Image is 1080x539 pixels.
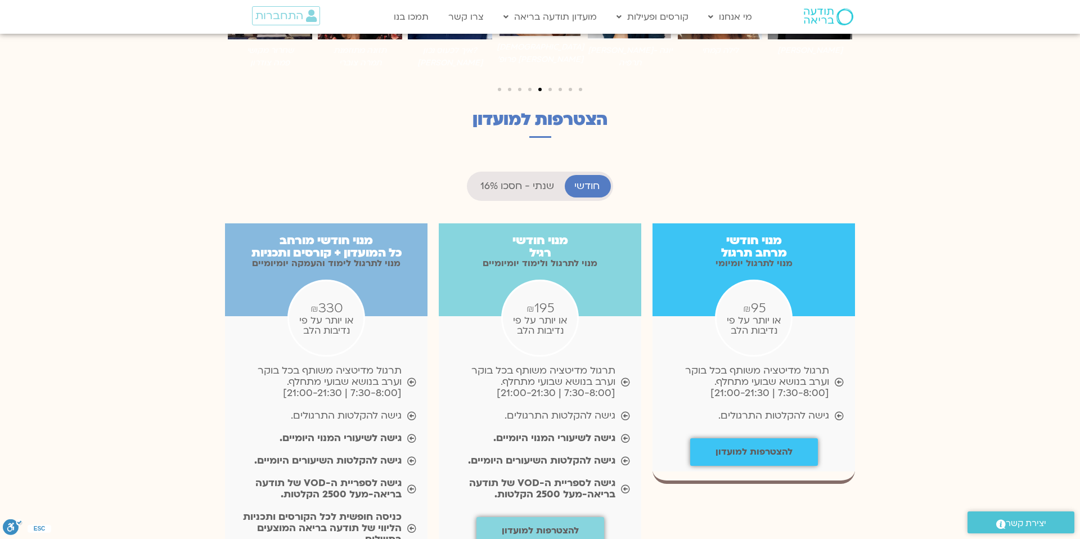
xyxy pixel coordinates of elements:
h3: מנוי חודשי רגיל [439,235,641,259]
span: שנתי - חסכו 16% [480,181,554,192]
span: תרגול מדיטציה משותף בכל בוקר וערב בנושא שבועי מתחלף. [7:30-8:00 | 21:00-21:30] [236,365,402,399]
figcaption: לילה קמחי [675,44,765,57]
h3: מנוי חודשי מורחב כל המועדון + קורסים ותכניות [225,235,427,259]
span: ₪ [743,303,751,315]
span: גישה להקלטות התרגולים. [291,410,402,421]
span: 330 [318,300,343,316]
span: לעבור לשקופית 9 [579,88,582,91]
span: לעבור לשקופית 2 [508,88,511,91]
span: או יותר על פי נדיבות הלב [513,314,567,337]
a: צרו קשר [443,6,489,28]
img: תודעה בריאה [804,8,853,25]
span: לעבור לשקופית 8 [569,88,572,91]
b: גישה להקלטות השיעורים היומיים. [254,454,402,467]
span: לעבור לשקופית 4 [528,88,532,91]
figcaption: [DEMOGRAPHIC_DATA] פרופ׳ [PERSON_NAME] [495,41,585,66]
h2: הצטרפות למועדון [225,110,855,129]
span: ₪ [526,303,534,315]
span: לעבור לשקופית 5 [538,88,542,91]
b: גישה לספריית ה-VOD של תודעה בריאה-מעל 2500 הקלטות. [469,477,615,501]
span: או יותר על פי נדיבות הלב [299,314,353,337]
span: 195 [534,300,555,316]
span: תרגול מדיטציה משותף בכל בוקר וערב בנושא שבועי מתחלף. [7:30-8:00 | 21:00-21:30] [450,365,615,399]
a: קורסים ופעילות [611,6,694,28]
span: לעבור לשקופית 7 [559,88,562,91]
span: לעבור לשקופית 6 [548,88,552,91]
a: יצירת קשר [967,511,1074,533]
p: מנוי לתרגול לימוד והעמקה יומיומיים [225,259,427,268]
span: או יותר על פי נדיבות הלב [727,314,781,337]
b: גישה להקלטות השיעורים היומיים. [468,454,615,467]
a: התחברות [252,6,320,25]
b: גישה לשיעורי המנוי היומיים. [493,432,615,444]
b: להצטרפות למועדון [715,446,793,458]
figcaption: שחרור מקושי פמה צודרון [225,44,315,70]
span: יצירת קשר [1006,516,1046,531]
a: מי אנחנו [703,6,758,28]
span: תרגול מדיטציה משותף בכל בוקר וערב בנושא שבועי מתחלף. [7:30-8:00 | 21:00-21:30] [664,365,829,399]
span: ₪ [310,303,318,315]
span: גישה להקלטות התרגולים. [718,410,829,421]
figcaption: [PERSON_NAME]- יוגה תרפיה [585,44,675,70]
figcaption: איך לכעוס נכון? [PERSON_NAME] [405,44,495,70]
b: גישה לשיעורי המנוי היומיים. [280,432,402,444]
b: להצטרפות למועדון [502,524,579,537]
span: חודשי [574,181,600,192]
b: גישה לספריית ה-VOD של תודעה בריאה-מעל 2500 הקלטות. [255,477,402,501]
figcaption: [PERSON_NAME] [765,44,855,57]
figcaption: תזונה מתוזמנת תמרה צוברי [315,44,405,70]
span: התחברות [255,10,303,22]
h3: מנוי חודשי מרחב תרגול [652,235,855,259]
p: מנוי לתרגול יומיומי [652,259,855,268]
a: תמכו בנו [388,6,434,28]
span: לעבור לשקופית 1 [498,88,501,91]
span: גישה להקלטות התרגולים. [505,410,615,421]
a: מועדון תודעה בריאה [498,6,602,28]
span: לעבור לשקופית 3 [518,88,521,91]
p: מנוי לתרגול ולימוד יומיומיים [439,259,641,268]
a: להצטרפות למועדון [690,438,818,466]
span: 95 [751,300,766,316]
